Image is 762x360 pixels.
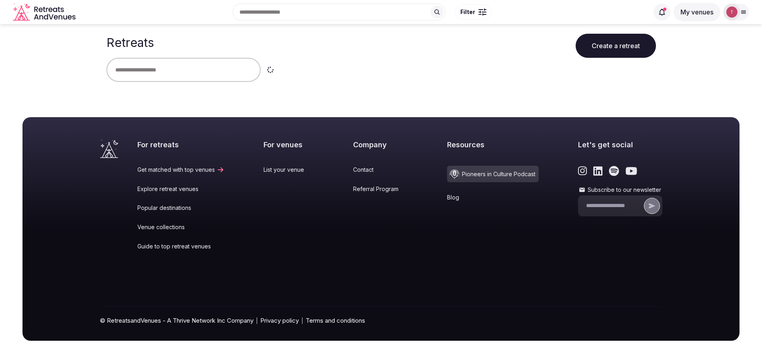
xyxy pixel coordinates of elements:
[674,8,720,16] a: My venues
[578,140,662,150] h2: Let's get social
[726,6,737,18] img: Thiago Martins
[13,3,77,21] a: Visit the homepage
[576,34,656,58] button: Create a retreat
[578,186,662,194] label: Subscribe to our newsletter
[137,185,225,193] a: Explore retreat venues
[447,166,539,182] a: Pioneers in Culture Podcast
[578,166,587,176] a: Link to the retreats and venues Instagram page
[100,140,118,158] a: Visit the homepage
[447,140,539,150] h2: Resources
[455,4,492,20] button: Filter
[353,166,408,174] a: Contact
[609,166,619,176] a: Link to the retreats and venues Spotify page
[137,242,225,250] a: Guide to top retreat venues
[137,140,225,150] h2: For retreats
[353,140,408,150] h2: Company
[353,185,408,193] a: Referral Program
[460,8,475,16] span: Filter
[306,316,365,325] a: Terms and conditions
[106,35,154,50] h1: Retreats
[13,3,77,21] svg: Retreats and Venues company logo
[137,204,225,212] a: Popular destinations
[100,307,662,341] div: © RetreatsandVenues - A Thrive Network Inc Company
[264,140,314,150] h2: For venues
[593,166,603,176] a: Link to the retreats and venues LinkedIn page
[260,316,299,325] a: Privacy policy
[137,166,225,174] a: Get matched with top venues
[264,166,314,174] a: List your venue
[137,223,225,231] a: Venue collections
[674,3,720,21] button: My venues
[625,166,637,176] a: Link to the retreats and venues Youtube page
[447,193,539,201] a: Blog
